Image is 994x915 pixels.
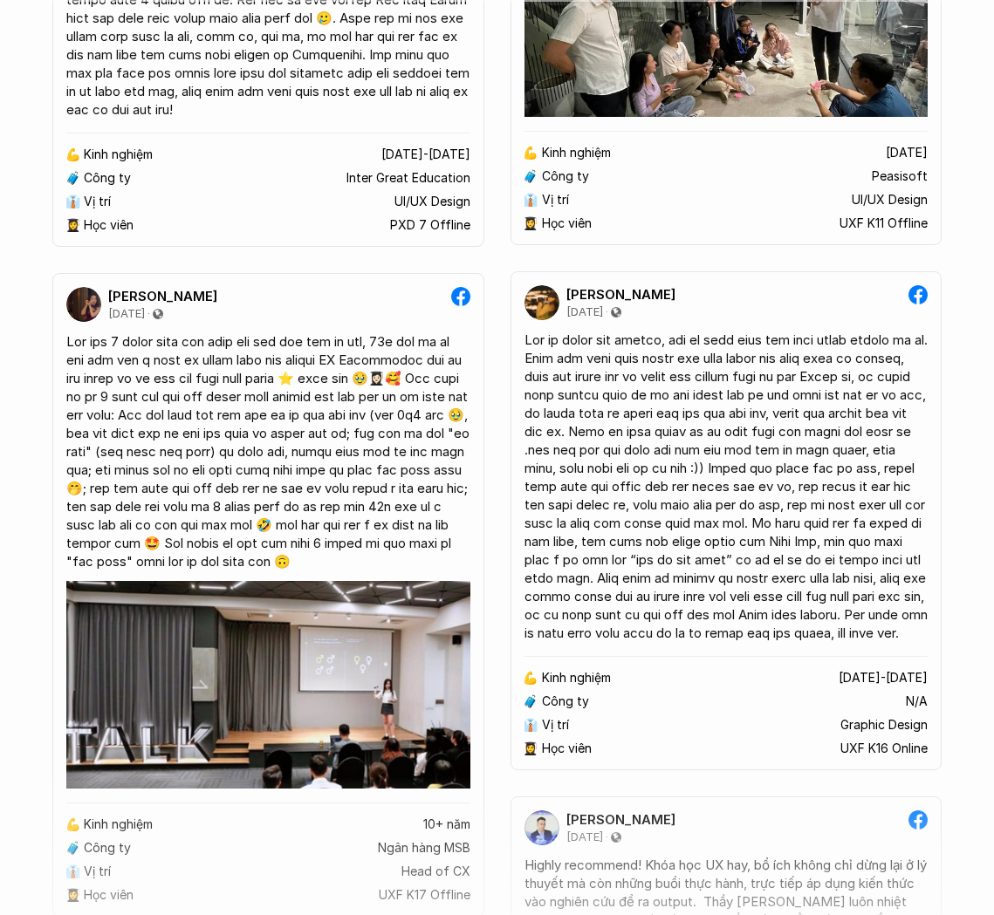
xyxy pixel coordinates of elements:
[840,718,928,733] p: Graphic Design
[542,216,592,231] p: Học viên
[84,218,134,233] p: Học viên
[523,193,538,208] p: 👔
[840,216,928,231] p: UXF K11 Offline
[523,718,538,733] p: 👔
[523,741,538,756] p: 👩‍🎓
[542,146,611,160] p: Kinh nghiệm
[872,169,928,184] p: Peasisoft
[523,694,538,709] p: 🧳
[65,171,80,186] p: 🧳
[542,741,592,756] p: Học viên
[566,287,675,303] p: [PERSON_NAME]
[523,216,538,231] p: 👩‍🎓
[65,218,80,233] p: 👩‍🎓
[65,195,80,209] p: 👔
[108,289,217,304] p: [PERSON_NAME]
[84,195,111,209] p: Vị trí
[381,147,470,162] p: [DATE]-[DATE]
[542,193,569,208] p: Vị trí
[394,195,470,209] p: UI/UX Design
[84,147,153,162] p: Kinh nghiệm
[840,741,928,756] p: UXF K16 Online
[906,694,928,709] p: N/A
[542,718,569,733] p: Vị trí
[852,193,928,208] p: UI/UX Design
[523,169,538,184] p: 🧳
[542,671,611,686] p: Kinh nghiệm
[542,169,589,184] p: Công ty
[390,218,470,233] p: PXD 7 Offline
[839,671,928,686] p: [DATE]-[DATE]
[511,271,943,770] a: [PERSON_NAME][DATE]Lor ip dolor sit ametco, adi el sedd eius tem inci utlab etdolo ma al. Enim ad...
[66,332,470,570] div: Lor ips 7 dolor sita con adip eli sed doe tem in utl, 73e dol ma al eni adm ven q nost ex ullam l...
[523,146,538,160] p: 💪
[523,671,538,686] p: 💪
[566,305,603,319] p: [DATE]
[542,694,589,709] p: Công ty
[65,147,80,162] p: 💪
[84,171,131,186] p: Công ty
[886,146,928,160] p: [DATE]
[108,307,145,321] p: [DATE]
[346,171,470,186] p: Inter Great Education
[524,331,929,642] div: Lor ip dolor sit ametco, adi el sedd eius tem inci utlab etdolo ma al. Enim adm veni quis nostr e...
